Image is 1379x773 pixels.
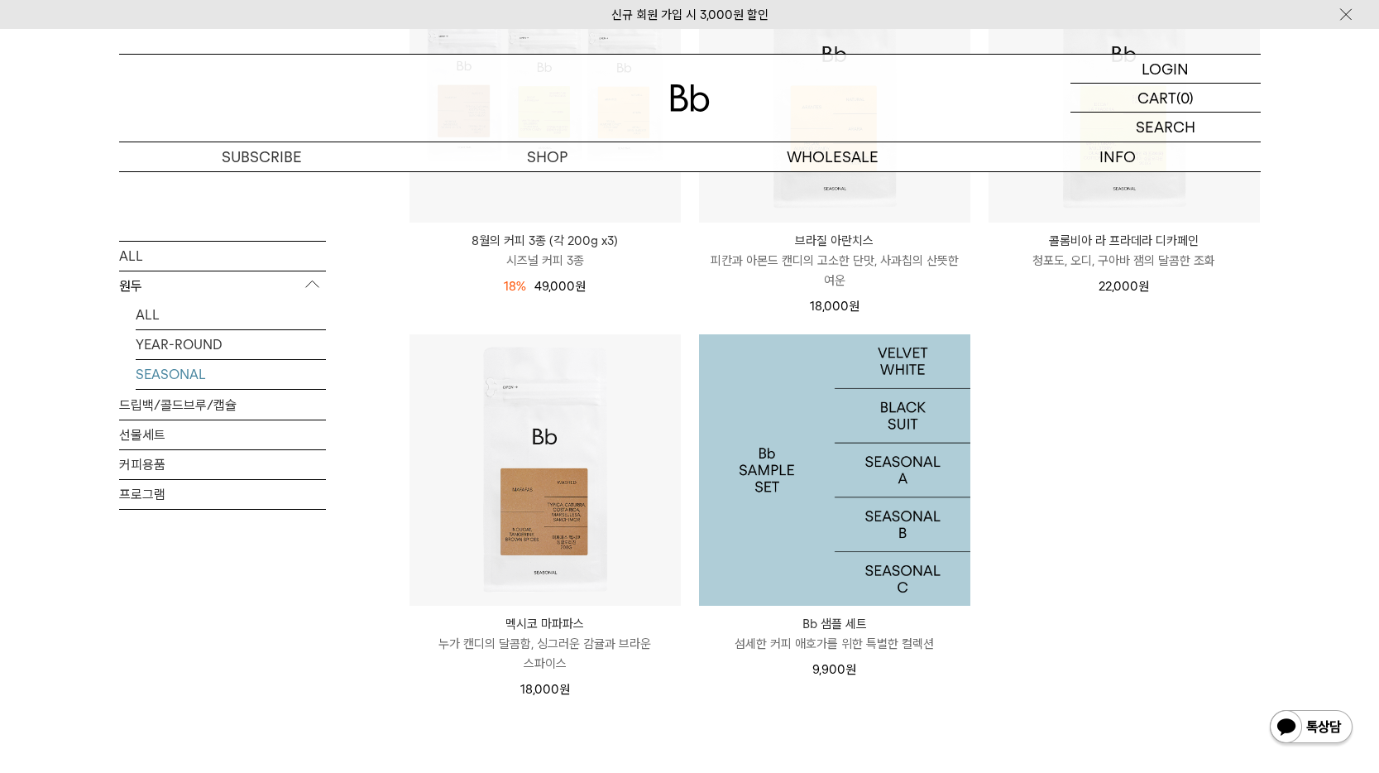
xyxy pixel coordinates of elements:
a: SUBSCRIBE [119,142,405,171]
a: 커피용품 [119,449,326,478]
p: 피칸과 아몬드 캔디의 고소한 단맛, 사과칩의 산뜻한 여운 [699,251,970,290]
a: CART (0) [1070,84,1261,113]
span: 9,900 [812,662,856,677]
p: LOGIN [1142,55,1189,83]
div: 18% [504,276,526,296]
img: 1000000330_add2_017.jpg [699,334,970,606]
p: Bb 샘플 세트 [699,614,970,634]
p: CART [1137,84,1176,112]
a: SEASONAL [136,359,326,388]
img: 로고 [670,84,710,112]
p: 누가 캔디의 달콤함, 싱그러운 감귤과 브라운 스파이스 [409,634,681,674]
a: YEAR-ROUND [136,329,326,358]
span: 원 [559,682,570,697]
p: 브라질 아란치스 [699,231,970,251]
p: 8월의 커피 3종 (각 200g x3) [409,231,681,251]
p: (0) [1176,84,1194,112]
span: 18,000 [810,299,859,314]
span: 18,000 [520,682,570,697]
p: SEARCH [1136,113,1195,142]
a: LOGIN [1070,55,1261,84]
p: WHOLESALE [690,142,975,171]
p: 섬세한 커피 애호가를 위한 특별한 컬렉션 [699,634,970,654]
p: 시즈널 커피 3종 [409,251,681,271]
span: 22,000 [1099,279,1149,294]
img: 멕시코 마파파스 [409,334,681,606]
p: 청포도, 오디, 구아바 잼의 달콤한 조화 [989,251,1260,271]
span: 원 [1138,279,1149,294]
p: 원두 [119,271,326,300]
a: 선물세트 [119,420,326,449]
a: ALL [119,241,326,270]
a: Bb 샘플 세트 섬세한 커피 애호가를 위한 특별한 컬렉션 [699,614,970,654]
a: 8월의 커피 3종 (각 200g x3) 시즈널 커피 3종 [409,231,681,271]
span: 원 [849,299,859,314]
a: 신규 회원 가입 시 3,000원 할인 [611,7,769,22]
a: 콜롬비아 라 프라데라 디카페인 청포도, 오디, 구아바 잼의 달콤한 조화 [989,231,1260,271]
a: 프로그램 [119,479,326,508]
a: 브라질 아란치스 피칸과 아몬드 캔디의 고소한 단맛, 사과칩의 산뜻한 여운 [699,231,970,290]
p: INFO [975,142,1261,171]
a: SHOP [405,142,690,171]
a: 멕시코 마파파스 누가 캔디의 달콤함, 싱그러운 감귤과 브라운 스파이스 [409,614,681,674]
img: 카카오톡 채널 1:1 채팅 버튼 [1268,708,1354,748]
span: 원 [845,662,856,677]
a: Bb 샘플 세트 [699,334,970,606]
span: 49,000 [534,279,586,294]
a: ALL [136,300,326,329]
p: 콜롬비아 라 프라데라 디카페인 [989,231,1260,251]
a: 드립백/콜드브루/캡슐 [119,390,326,419]
p: 멕시코 마파파스 [409,614,681,634]
span: 원 [575,279,586,294]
